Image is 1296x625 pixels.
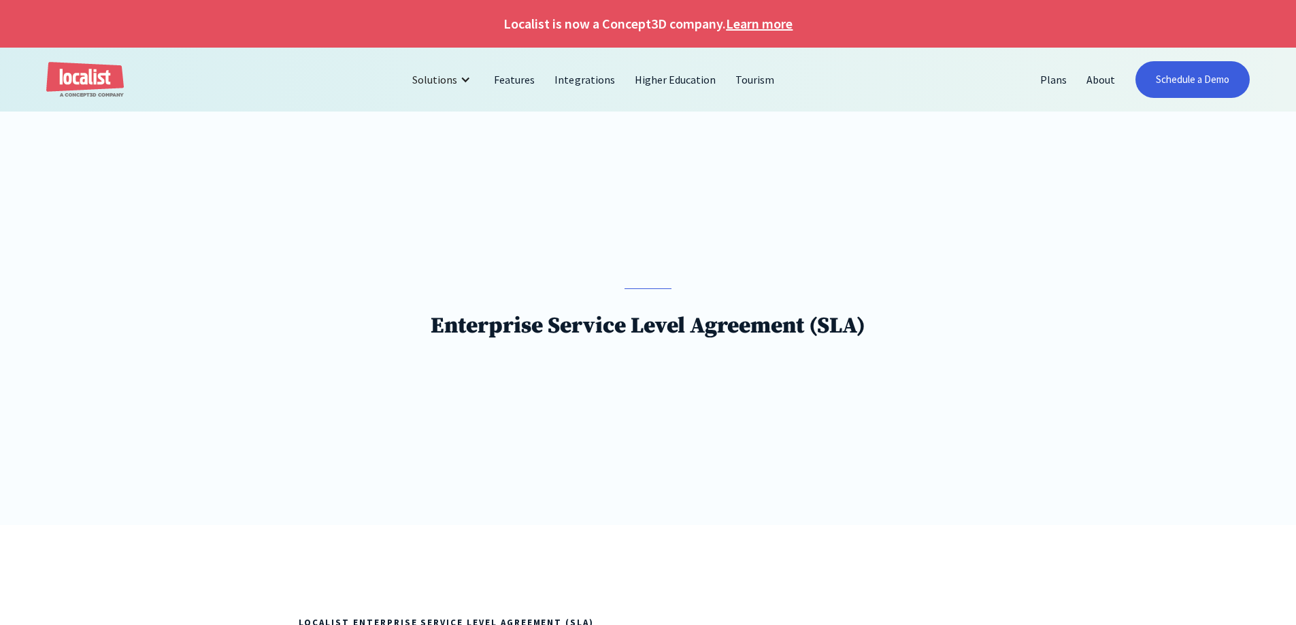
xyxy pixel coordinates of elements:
a: Tourism [726,63,784,96]
a: Plans [1031,63,1077,96]
a: About [1077,63,1125,96]
a: home [46,62,124,98]
a: Higher Education [625,63,726,96]
a: Integrations [545,63,625,96]
div: Solutions [412,71,457,88]
a: Learn more [726,14,793,34]
a: Features [484,63,545,96]
a: Schedule a Demo [1135,61,1250,98]
div: Solutions [402,63,484,96]
h1: Enterprise Service Level Agreement (SLA) [431,312,866,340]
